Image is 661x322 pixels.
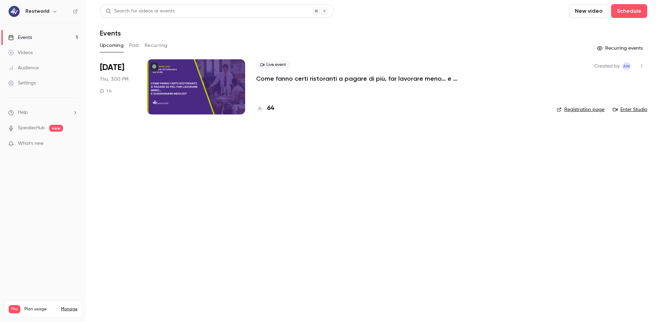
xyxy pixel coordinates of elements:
div: Settings [8,80,36,87]
button: Recurring events [594,43,647,54]
span: AW [623,62,630,70]
li: help-dropdown-opener [8,109,78,116]
span: new [49,125,63,132]
a: SpeakerHub [18,124,45,132]
div: Audience [8,64,39,71]
button: Recurring [145,40,168,51]
button: New video [569,4,608,18]
a: Come fanno certi ristoranti a pagare di più, far lavorare meno… e guadagnare meglio? [256,74,463,83]
span: Assistenza Workers [622,62,631,70]
div: Events [8,34,32,41]
div: Search for videos or events [106,8,175,15]
iframe: Noticeable Trigger [70,141,78,147]
span: What's new [18,140,44,147]
div: 1 h [100,88,112,94]
span: Pro [9,305,20,313]
span: Plan usage [24,306,57,312]
a: 64 [256,104,274,113]
span: Created by [594,62,620,70]
div: Sep 25 Thu, 3:00 PM (Europe/Rome) [100,59,136,114]
img: Restworld [9,6,20,17]
button: Schedule [611,4,647,18]
a: Enter Studio [613,106,647,113]
span: Thu, 3:00 PM [100,76,128,83]
h6: Restworld [25,8,49,15]
span: Help [18,109,28,116]
div: Videos [8,49,33,56]
span: [DATE] [100,62,124,73]
a: Registration page [557,106,605,113]
span: Live event [256,61,290,69]
h1: Events [100,29,121,37]
a: Manage [61,306,77,312]
h4: 64 [267,104,274,113]
button: Past [129,40,139,51]
button: Upcoming [100,40,124,51]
